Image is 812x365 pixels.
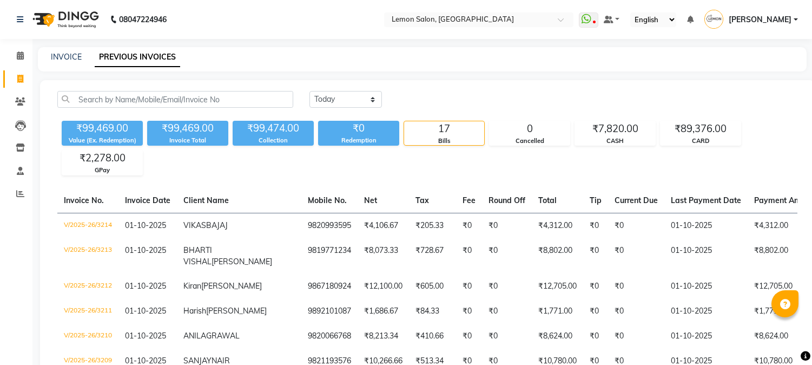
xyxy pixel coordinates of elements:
span: Mobile No. [308,195,347,205]
td: V/2025-26/3211 [57,299,118,324]
td: ₹1,686.67 [358,299,409,324]
td: 9819771234 [301,238,358,274]
div: Collection [233,136,314,145]
td: ₹0 [456,324,482,349]
td: 9820066768 [301,324,358,349]
td: 01-10-2025 [664,274,748,299]
td: V/2025-26/3212 [57,274,118,299]
td: ₹0 [456,274,482,299]
td: ₹84.33 [409,299,456,324]
td: V/2025-26/3214 [57,213,118,238]
span: AGRAWAL [201,331,240,341]
span: [PERSON_NAME] [201,281,262,291]
td: ₹0 [583,213,608,238]
span: Round Off [488,195,525,205]
a: INVOICE [51,52,82,62]
span: Harish [183,306,206,316]
span: Current Due [615,195,658,205]
iframe: chat widget [767,322,801,354]
img: Sana Mansoori [704,10,723,29]
td: ₹410.66 [409,324,456,349]
input: Search by Name/Mobile/Email/Invoice No [57,91,293,108]
span: Tax [415,195,429,205]
div: GPay [62,166,142,175]
td: ₹8,213.34 [358,324,409,349]
div: 0 [490,121,570,136]
span: BHARTI VISHAL [183,245,212,266]
span: Invoice Date [125,195,170,205]
td: ₹4,106.67 [358,213,409,238]
td: ₹12,705.00 [532,274,583,299]
td: ₹0 [583,299,608,324]
td: ₹205.33 [409,213,456,238]
td: 01-10-2025 [664,299,748,324]
td: V/2025-26/3210 [57,324,118,349]
div: ₹99,474.00 [233,121,314,136]
td: ₹0 [456,299,482,324]
td: ₹0 [583,324,608,349]
td: ₹0 [608,324,664,349]
td: ₹0 [482,299,532,324]
td: ₹4,312.00 [532,213,583,238]
td: 01-10-2025 [664,238,748,274]
td: 01-10-2025 [664,213,748,238]
td: ₹8,624.00 [532,324,583,349]
span: Tip [590,195,602,205]
td: ₹0 [608,299,664,324]
td: ₹0 [482,238,532,274]
span: Kiran [183,281,201,291]
div: Invoice Total [147,136,228,145]
div: ₹0 [318,121,399,136]
div: Value (Ex. Redemption) [62,136,143,145]
td: ₹0 [608,213,664,238]
td: ₹0 [456,213,482,238]
div: Bills [404,136,484,146]
span: ANIL [183,331,201,341]
td: ₹0 [608,274,664,299]
td: ₹0 [482,274,532,299]
div: ₹99,469.00 [147,121,228,136]
span: 01-10-2025 [125,281,166,291]
b: 08047224946 [119,4,167,35]
span: 01-10-2025 [125,220,166,230]
td: ₹0 [482,324,532,349]
td: 9892101087 [301,299,358,324]
td: ₹12,100.00 [358,274,409,299]
span: Invoice No. [64,195,104,205]
span: Total [538,195,557,205]
span: Last Payment Date [671,195,741,205]
td: ₹0 [456,238,482,274]
td: ₹0 [608,238,664,274]
img: logo [28,4,102,35]
div: ₹99,469.00 [62,121,143,136]
td: ₹728.67 [409,238,456,274]
div: 17 [404,121,484,136]
td: 9820993595 [301,213,358,238]
span: 01-10-2025 [125,331,166,341]
td: ₹0 [583,274,608,299]
span: [PERSON_NAME] [206,306,267,316]
a: PREVIOUS INVOICES [95,48,180,67]
div: CARD [661,136,741,146]
span: 01-10-2025 [125,306,166,316]
span: BAJAJ [206,220,228,230]
div: ₹89,376.00 [661,121,741,136]
span: VIKAS [183,220,206,230]
td: ₹0 [583,238,608,274]
div: Cancelled [490,136,570,146]
td: ₹8,073.33 [358,238,409,274]
div: CASH [575,136,655,146]
span: Fee [463,195,476,205]
td: 9867180924 [301,274,358,299]
div: Redemption [318,136,399,145]
td: 01-10-2025 [664,324,748,349]
span: Net [364,195,377,205]
span: Client Name [183,195,229,205]
td: ₹8,802.00 [532,238,583,274]
div: ₹7,820.00 [575,121,655,136]
td: ₹605.00 [409,274,456,299]
td: ₹0 [482,213,532,238]
div: ₹2,278.00 [62,151,142,166]
span: 01-10-2025 [125,245,166,255]
td: ₹1,771.00 [532,299,583,324]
